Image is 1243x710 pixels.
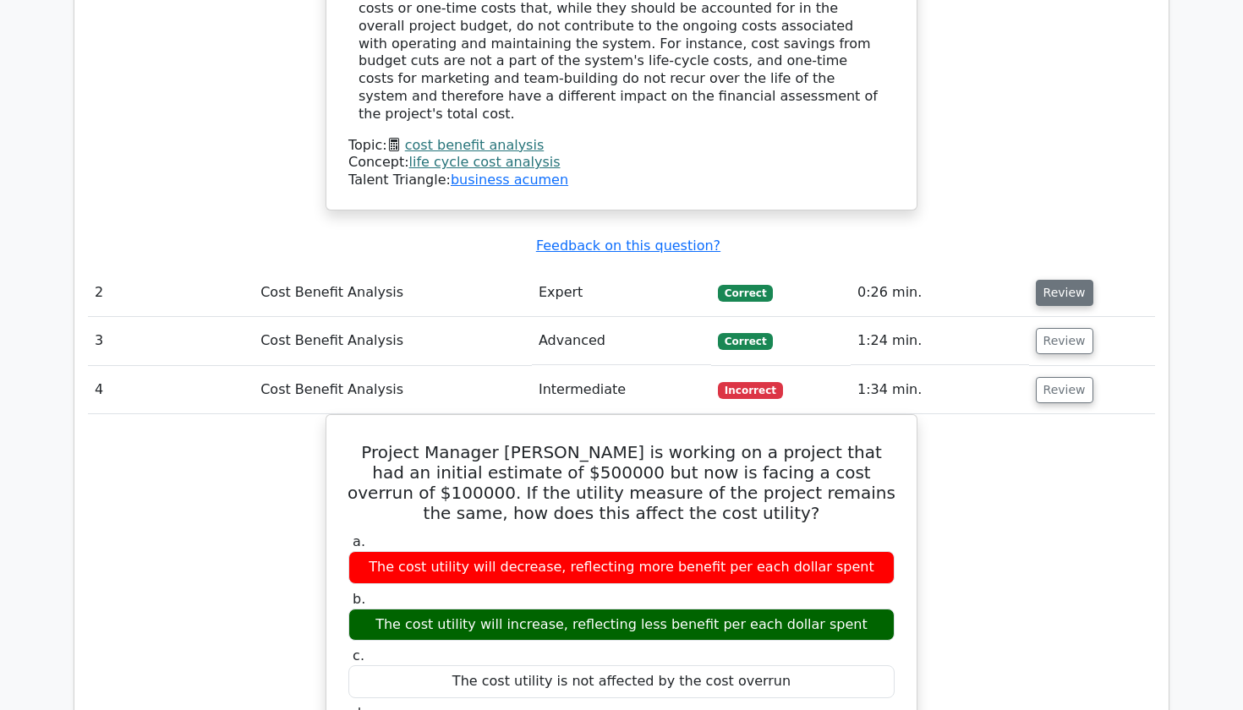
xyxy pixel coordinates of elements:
[718,285,773,302] span: Correct
[88,317,254,365] td: 3
[353,647,364,664] span: c.
[353,591,365,607] span: b.
[254,269,532,317] td: Cost Benefit Analysis
[88,269,254,317] td: 2
[1036,280,1093,306] button: Review
[348,551,895,584] div: The cost utility will decrease, reflecting more benefit per each dollar spent
[353,533,365,549] span: a.
[1036,328,1093,354] button: Review
[348,154,895,172] div: Concept:
[851,366,1029,414] td: 1:34 min.
[348,609,895,642] div: The cost utility will increase, reflecting less benefit per each dollar spent
[88,366,254,414] td: 4
[348,137,895,189] div: Talent Triangle:
[851,317,1029,365] td: 1:24 min.
[254,317,532,365] td: Cost Benefit Analysis
[1036,377,1093,403] button: Review
[348,137,895,155] div: Topic:
[254,366,532,414] td: Cost Benefit Analysis
[348,665,895,698] div: The cost utility is not affected by the cost overrun
[718,333,773,350] span: Correct
[405,137,544,153] a: cost benefit analysis
[718,382,783,399] span: Incorrect
[451,172,568,188] a: business acumen
[532,366,711,414] td: Intermediate
[532,317,711,365] td: Advanced
[532,269,711,317] td: Expert
[347,442,896,523] h5: Project Manager [PERSON_NAME] is working on a project that had an initial estimate of $500000 but...
[851,269,1029,317] td: 0:26 min.
[409,154,561,170] a: life cycle cost analysis
[536,238,720,254] a: Feedback on this question?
